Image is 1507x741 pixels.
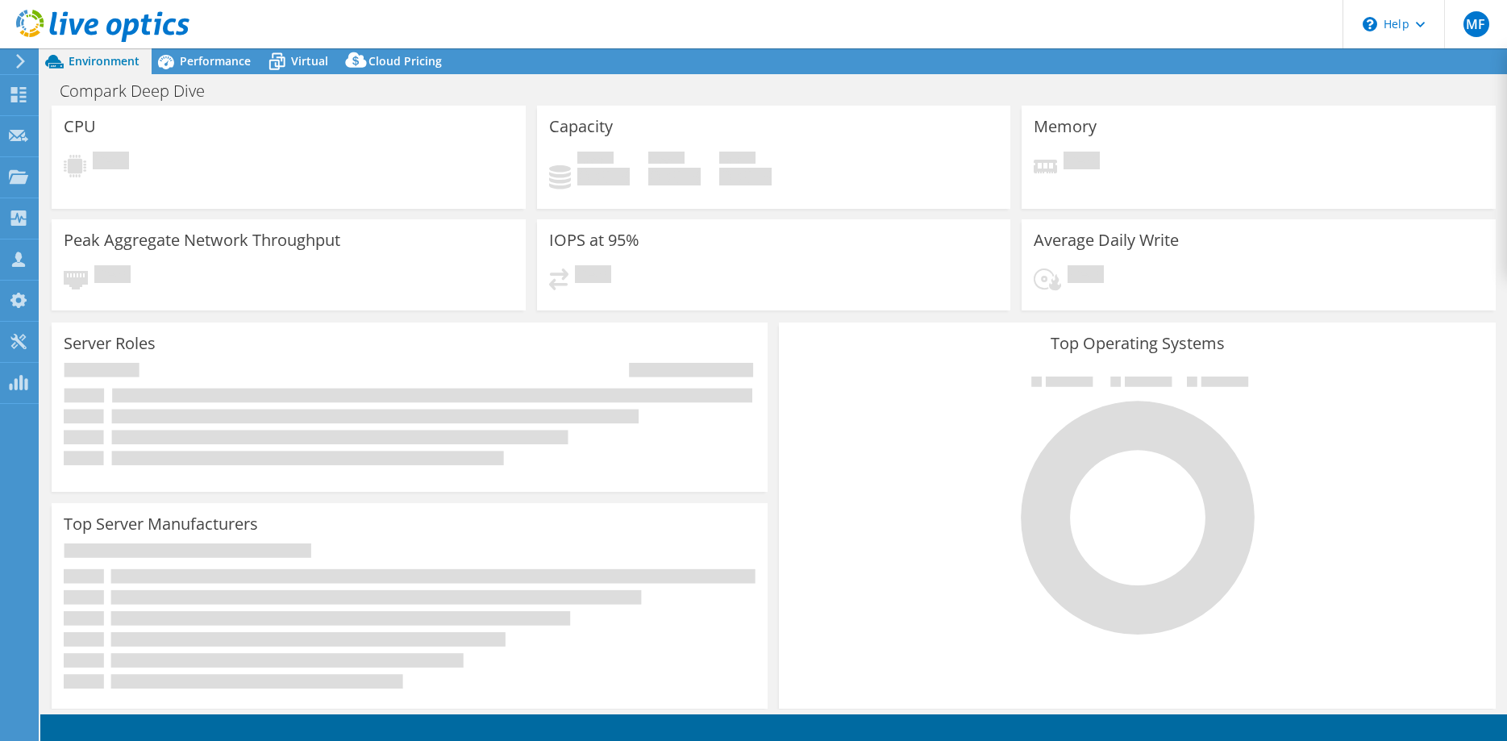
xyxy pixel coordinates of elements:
span: Virtual [291,53,328,69]
span: Pending [1068,265,1104,287]
svg: \n [1363,17,1377,31]
span: MF [1463,11,1489,37]
span: Pending [93,152,129,173]
h3: CPU [64,118,96,135]
h4: 0 GiB [648,168,701,185]
span: Used [577,152,614,168]
span: Total [719,152,756,168]
h3: Top Server Manufacturers [64,515,258,533]
h3: Memory [1034,118,1097,135]
h4: 0 GiB [719,168,772,185]
span: Performance [180,53,251,69]
h4: 0 GiB [577,168,630,185]
span: Environment [69,53,139,69]
h3: Server Roles [64,335,156,352]
h3: Top Operating Systems [791,335,1483,352]
h1: Compark Deep Dive [52,82,230,100]
h3: Capacity [549,118,613,135]
span: Pending [1064,152,1100,173]
span: Free [648,152,685,168]
span: Pending [94,265,131,287]
span: Cloud Pricing [368,53,442,69]
h3: Peak Aggregate Network Throughput [64,231,340,249]
span: Pending [575,265,611,287]
h3: Average Daily Write [1034,231,1179,249]
h3: IOPS at 95% [549,231,639,249]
